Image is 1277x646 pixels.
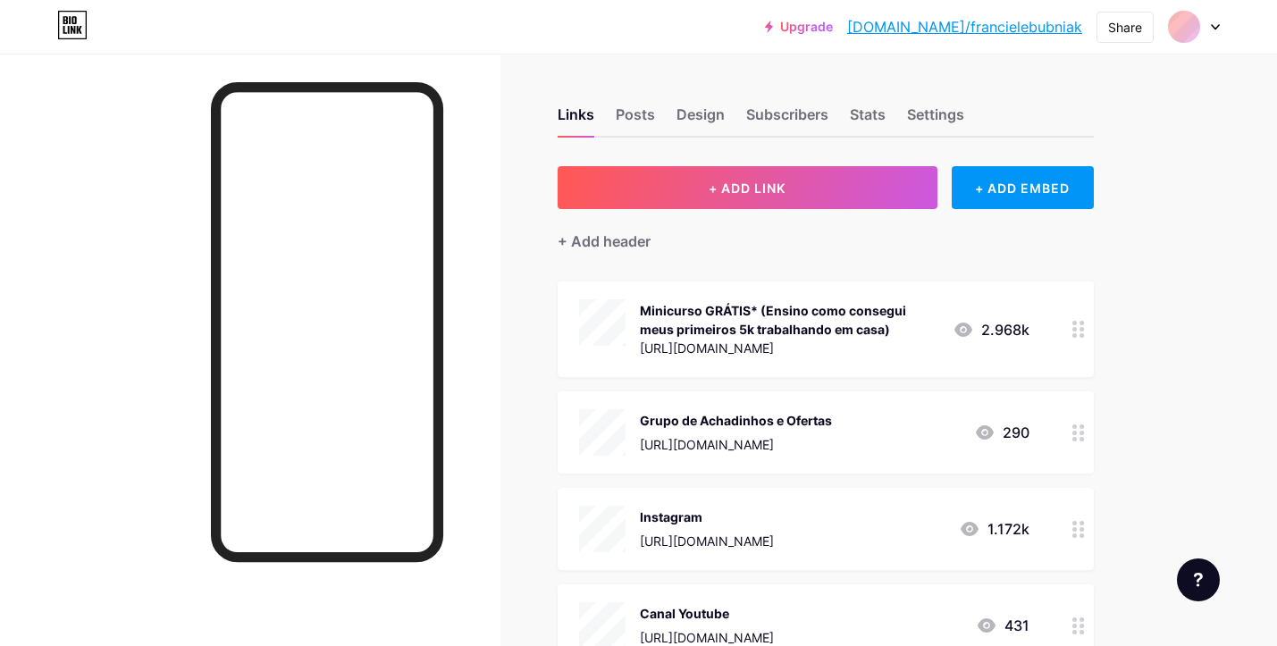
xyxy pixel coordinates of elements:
div: [URL][DOMAIN_NAME] [640,532,774,550]
div: 2.968k [953,319,1029,340]
div: Settings [907,104,964,136]
div: Subscribers [746,104,828,136]
div: Canal Youtube [640,604,774,623]
div: Instagram [640,508,774,526]
div: Share [1108,18,1142,37]
span: + ADD LINK [709,180,786,196]
div: + Add header [558,231,651,252]
div: [URL][DOMAIN_NAME] [640,435,832,454]
div: 431 [976,615,1029,636]
div: Design [676,104,725,136]
div: Links [558,104,594,136]
div: Posts [616,104,655,136]
div: + ADD EMBED [952,166,1094,209]
div: 290 [974,422,1029,443]
div: Grupo de Achadinhos e Ofertas [640,411,832,430]
div: [URL][DOMAIN_NAME] [640,339,938,357]
div: Minicurso GRÁTIS* (Ensino como consegui meus primeiros 5k trabalhando em casa) [640,301,938,339]
div: Stats [850,104,886,136]
div: 1.172k [959,518,1029,540]
a: [DOMAIN_NAME]/francielebubniak [847,16,1082,38]
button: + ADD LINK [558,166,937,209]
a: Upgrade [765,20,833,34]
